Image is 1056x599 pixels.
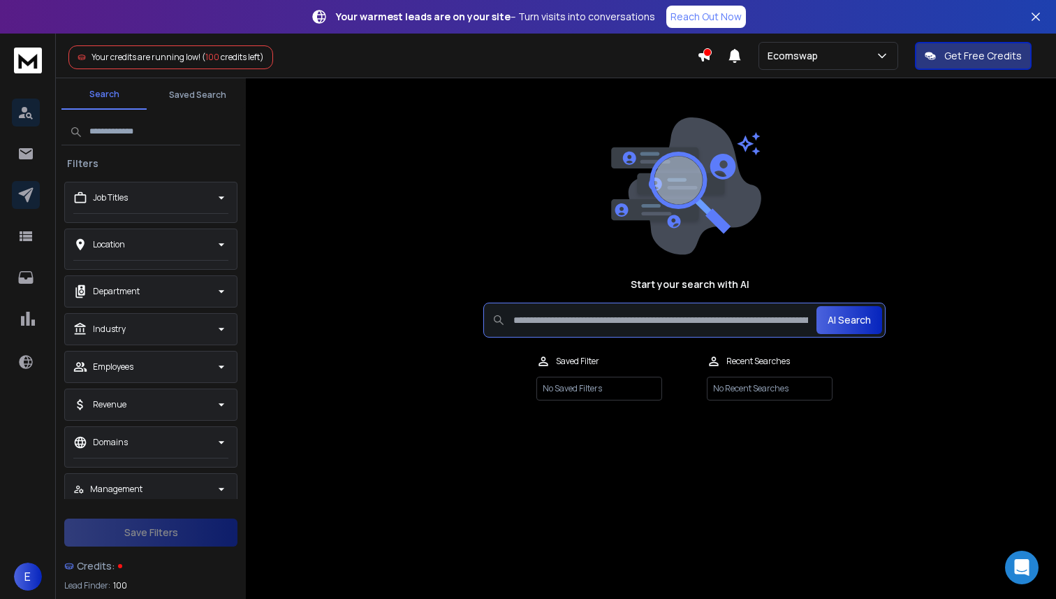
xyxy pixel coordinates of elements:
p: Saved Filter [556,356,599,367]
button: E [14,563,42,591]
p: Location [93,239,125,250]
button: Search [61,80,147,110]
span: 100 [113,580,127,591]
img: image [608,117,761,255]
button: Get Free Credits [915,42,1032,70]
span: 100 [205,51,219,63]
strong: Your warmest leads are on your site [336,10,511,23]
img: logo [14,48,42,73]
p: Management [90,484,142,495]
a: Reach Out Now [666,6,746,28]
p: Job Titles [93,192,128,203]
h3: Filters [61,157,104,171]
p: No Saved Filters [536,377,662,400]
h1: Start your search with AI [631,277,749,291]
p: Department [93,286,140,297]
p: Revenue [93,399,126,410]
p: – Turn visits into conversations [336,10,655,24]
p: Ecomswap [768,49,823,63]
p: Recent Searches [726,356,790,367]
p: Domains [93,437,128,448]
p: Lead Finder: [64,580,110,591]
span: ( credits left) [202,51,264,63]
div: Open Intercom Messenger [1005,551,1039,584]
p: Reach Out Now [670,10,742,24]
button: AI Search [816,306,882,334]
p: Get Free Credits [944,49,1022,63]
p: Employees [93,361,133,373]
span: Your credits are running low! [91,51,200,63]
button: Saved Search [155,81,240,109]
p: No Recent Searches [707,377,833,400]
span: Credits: [77,559,115,573]
a: Credits: [64,552,237,580]
p: Industry [93,324,126,335]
